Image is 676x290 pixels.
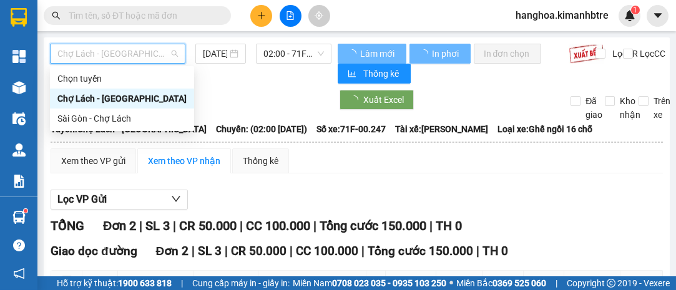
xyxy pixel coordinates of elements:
span: CR 50.000 [231,244,287,258]
span: loading [350,95,363,104]
span: TH 0 [436,218,462,233]
span: | [173,218,176,233]
span: Cung cấp máy in - giấy in: [192,276,290,290]
button: file-add [280,5,301,27]
span: CR 50.000 [179,218,237,233]
span: Người gửi [197,274,245,288]
span: Trên xe [649,94,675,122]
span: SL 3 [198,244,222,258]
button: bar-chartThống kê [338,64,411,84]
span: | [290,244,293,258]
span: | [556,276,557,290]
div: Sài Gòn [11,11,110,26]
span: copyright [607,279,615,288]
div: Xem theo VP nhận [148,154,220,168]
span: | [192,244,195,258]
span: Đơn 2 [103,218,136,233]
span: | [240,218,243,233]
span: | [313,218,316,233]
div: 0903061099 [119,56,227,73]
span: plus [257,11,266,20]
div: Chợ Lách - [GEOGRAPHIC_DATA] [57,92,187,105]
button: Xuất Excel [340,90,414,110]
span: loading [348,49,358,58]
span: CC 100.000 [246,218,310,233]
span: | [181,276,183,290]
strong: 0708 023 035 - 0935 103 250 [332,278,446,288]
span: Người nhận [262,274,353,288]
span: CC 100.000 [296,244,358,258]
img: warehouse-icon [12,112,26,125]
span: TỔNG [51,218,84,233]
span: | [225,244,228,258]
sup: 1 [24,209,27,213]
span: Lọc CC [635,47,667,60]
span: Miền Bắc [456,276,546,290]
span: 02:00 - 71F-00.247 [263,44,323,63]
div: Thống kê [243,154,278,168]
span: loading [419,49,430,58]
span: Đã giao [580,94,607,122]
span: Chợ Lách - Sài Gòn [57,44,178,63]
span: Đơn 2 [156,244,189,258]
button: aim [308,5,330,27]
div: Chọn tuyến [50,69,194,89]
input: 12/09/2025 [203,47,227,60]
span: | [361,244,365,258]
span: Lọc VP Gửi [57,191,107,207]
img: warehouse-icon [12,81,26,94]
span: SL 3 [145,218,170,233]
img: logo-vxr [11,8,27,27]
span: Kho nhận [615,94,645,122]
input: Tìm tên, số ĐT hoặc mã đơn [69,9,216,22]
span: Lọc CR [607,47,640,60]
sup: 1 [631,6,640,14]
div: Chợ Lách - Sài Gòn [50,89,194,109]
span: | [429,218,433,233]
button: caret-down [647,5,669,27]
span: bar-chart [348,69,358,79]
div: 30.000 [117,80,228,98]
img: icon-new-feature [624,10,635,21]
span: hanghoa.kimanhbtre [506,7,619,23]
span: file-add [286,11,295,20]
div: Xem theo VP gửi [61,154,125,168]
span: Thống kê [363,67,401,80]
span: Làm mới [360,47,396,60]
div: A TÀI [PERSON_NAME] [119,26,227,56]
span: 1 [633,6,637,14]
span: Hỗ trợ kỹ thuật: [57,276,172,290]
span: caret-down [652,10,664,21]
strong: 1900 633 818 [118,278,172,288]
span: Miền Nam [293,276,446,290]
span: In phơi [432,47,461,60]
span: Tổng cước 150.000 [368,244,473,258]
button: In phơi [409,44,471,64]
span: Tổng cước 150.000 [320,218,426,233]
div: Chợ Lách [119,11,227,26]
span: Giao dọc đường [51,244,137,258]
img: 9k= [569,44,604,64]
button: In đơn chọn [474,44,542,64]
span: Nhận: [119,12,149,25]
span: Mã GD [121,274,180,288]
div: Sài Gòn - Chợ Lách [57,112,187,125]
button: plus [250,5,272,27]
span: Tài xế: [PERSON_NAME] [395,122,488,136]
span: down [171,194,181,204]
span: Gửi: [11,12,30,25]
span: | [139,218,142,233]
span: aim [315,11,323,20]
span: | [476,244,479,258]
span: Loại xe: Ghế ngồi 16 chỗ [497,122,592,136]
img: warehouse-icon [12,211,26,224]
span: TH 0 [483,244,508,258]
span: Số xe: 71F-00.247 [316,122,386,136]
img: warehouse-icon [12,143,26,157]
span: ⚪️ [449,281,453,286]
span: search [52,11,61,20]
div: Sài Gòn - Chợ Lách [50,109,194,128]
span: question-circle [13,239,25,251]
button: Lọc VP Gửi [51,190,188,210]
span: ĐC Giao [567,274,607,288]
